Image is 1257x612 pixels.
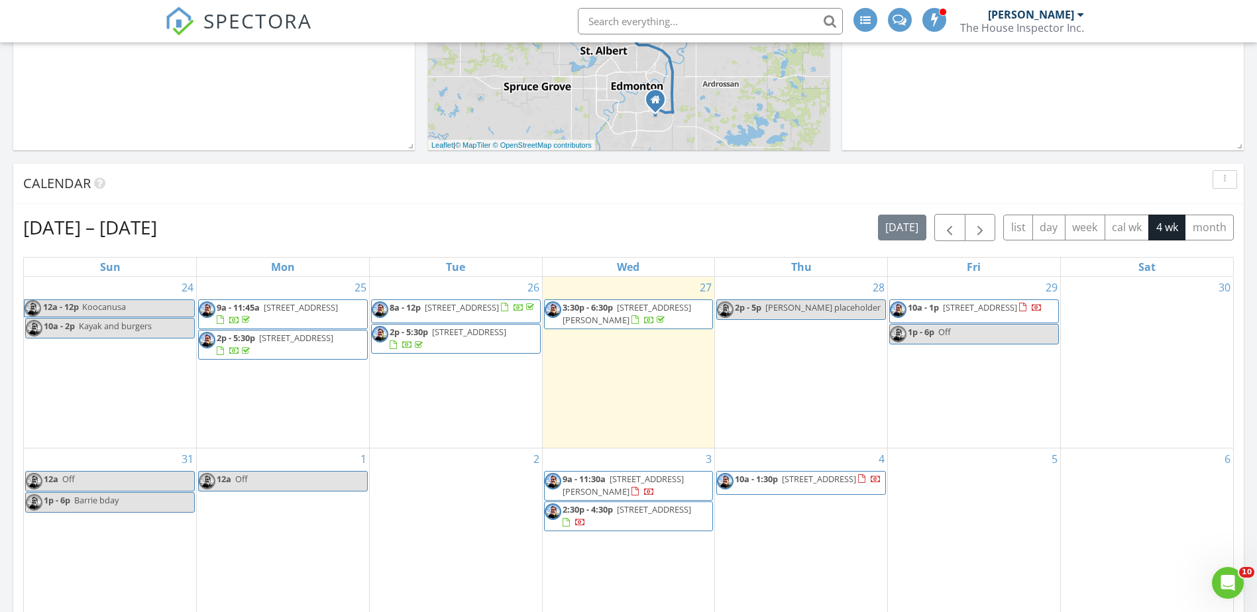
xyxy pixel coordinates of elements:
[23,174,91,192] span: Calendar
[217,332,333,356] a: 2p - 5:30p [STREET_ADDRESS]
[563,301,691,326] a: 3:30p - 6:30p [STREET_ADDRESS][PERSON_NAME]
[390,326,428,338] span: 2p - 5:30p
[545,473,561,489] img: img_6703.png
[870,277,887,298] a: Go to August 28, 2025
[97,258,123,276] a: Sunday
[1043,277,1060,298] a: Go to August 29, 2025
[544,299,714,329] a: 3:30p - 6:30p [STREET_ADDRESS][PERSON_NAME]
[888,277,1061,448] td: Go to August 29, 2025
[578,8,843,34] input: Search everything...
[890,326,906,342] img: img_6703.png
[235,473,248,485] span: Off
[617,503,691,515] span: [STREET_ADDRESS]
[165,7,194,36] img: The Best Home Inspection Software - Spectora
[44,473,58,485] span: 12a
[390,301,537,313] a: 8a - 12p [STREET_ADDRESS]
[24,277,197,448] td: Go to August 24, 2025
[179,277,196,298] a: Go to August 24, 2025
[1003,215,1033,240] button: list
[525,277,542,298] a: Go to August 26, 2025
[735,473,881,485] a: 10a - 1:30p [STREET_ADDRESS]
[1065,215,1105,240] button: week
[1222,448,1233,470] a: Go to September 6, 2025
[390,326,506,350] a: 2p - 5:30p [STREET_ADDRESS]
[697,277,714,298] a: Go to August 27, 2025
[1212,567,1244,599] iframe: Intercom live chat
[79,320,152,332] span: Kayak and burgers
[716,471,886,495] a: 10a - 1:30p [STREET_ADDRESS]
[264,301,338,313] span: [STREET_ADDRESS]
[352,277,369,298] a: Go to August 25, 2025
[563,503,691,528] a: 2:30p - 4:30p [STREET_ADDRESS]
[372,326,388,342] img: img_6703.png
[493,141,592,149] a: © OpenStreetMap contributors
[428,140,595,151] div: |
[531,448,542,470] a: Go to September 2, 2025
[965,214,996,241] button: Next
[217,473,231,485] span: 12a
[563,301,613,313] span: 3:30p - 6:30p
[23,214,157,240] h2: [DATE] – [DATE]
[938,326,951,338] span: Off
[1049,448,1060,470] a: Go to September 5, 2025
[1239,567,1254,578] span: 10
[717,301,734,318] img: img_6703.png
[1060,277,1233,448] td: Go to August 30, 2025
[1185,215,1234,240] button: month
[960,21,1084,34] div: The House Inspector Inc.
[1148,215,1185,240] button: 4 wk
[268,258,298,276] a: Monday
[390,301,421,313] span: 8a - 12p
[26,320,42,336] img: img_6703.png
[371,299,541,323] a: 8a - 12p [STREET_ADDRESS]
[789,258,814,276] a: Thursday
[26,494,42,511] img: img_6703.png
[74,494,119,506] span: Barrie bday
[372,301,388,318] img: img_6703.png
[544,471,714,501] a: 9a - 11:30a [STREET_ADDRESS][PERSON_NAME]
[735,473,778,485] span: 10a - 1:30p
[735,301,761,313] span: 2p - 5p
[199,473,215,489] img: img_6703.png
[782,473,856,485] span: [STREET_ADDRESS]
[26,473,42,489] img: img_6703.png
[82,301,126,313] span: Koocanusa
[943,301,1017,313] span: [STREET_ADDRESS]
[717,473,734,489] img: img_6703.png
[908,301,939,313] span: 10a - 1p
[217,301,338,326] a: 9a - 11:45a [STREET_ADDRESS]
[455,141,491,149] a: © MapTiler
[563,473,606,485] span: 9a - 11:30a
[542,277,715,448] td: Go to August 27, 2025
[545,503,561,520] img: img_6703.png
[432,326,506,338] span: [STREET_ADDRESS]
[563,473,684,497] a: 9a - 11:30a [STREET_ADDRESS][PERSON_NAME]
[1105,215,1150,240] button: cal wk
[1216,277,1233,298] a: Go to August 30, 2025
[1136,258,1158,276] a: Saturday
[1032,215,1066,240] button: day
[371,324,541,354] a: 2p - 5:30p [STREET_ADDRESS]
[259,332,333,344] span: [STREET_ADDRESS]
[199,332,215,348] img: img_6703.png
[217,332,255,344] span: 2p - 5:30p
[198,299,368,329] a: 9a - 11:45a [STREET_ADDRESS]
[203,7,312,34] span: SPECTORA
[198,330,368,360] a: 2p - 5:30p [STREET_ADDRESS]
[44,320,75,332] span: 10a - 2p
[655,99,663,107] div: 3907-49St NW, Edmonton AB T6L6E8
[908,326,934,338] span: 1p - 6p
[197,277,370,448] td: Go to August 25, 2025
[179,448,196,470] a: Go to August 31, 2025
[44,494,70,506] span: 1p - 6p
[369,277,542,448] td: Go to August 26, 2025
[563,473,684,497] span: [STREET_ADDRESS][PERSON_NAME]
[431,141,453,149] a: Leaflet
[876,448,887,470] a: Go to September 4, 2025
[358,448,369,470] a: Go to September 1, 2025
[25,300,41,317] img: img_6703.png
[42,300,80,317] span: 12a - 12p
[563,301,691,326] span: [STREET_ADDRESS][PERSON_NAME]
[217,301,260,313] span: 9a - 11:45a
[715,277,888,448] td: Go to August 28, 2025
